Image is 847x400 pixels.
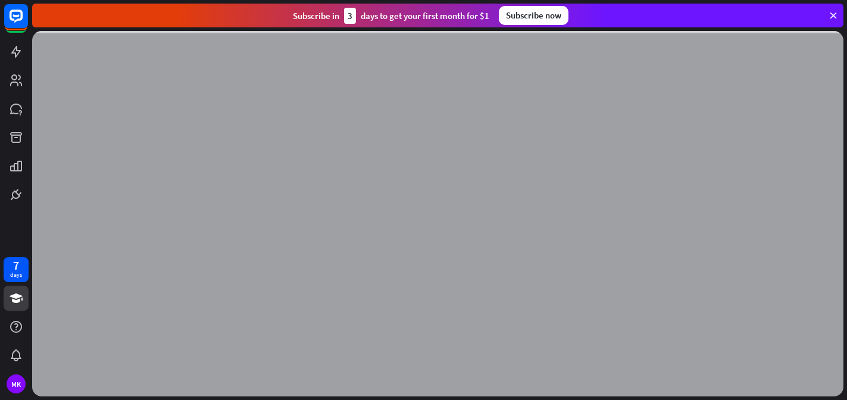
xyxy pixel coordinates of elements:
div: 3 [344,8,356,24]
div: Subscribe now [499,6,568,25]
div: 7 [13,260,19,271]
div: Subscribe in days to get your first month for $1 [293,8,489,24]
div: days [10,271,22,279]
a: 7 days [4,257,29,282]
div: MK [7,374,26,393]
